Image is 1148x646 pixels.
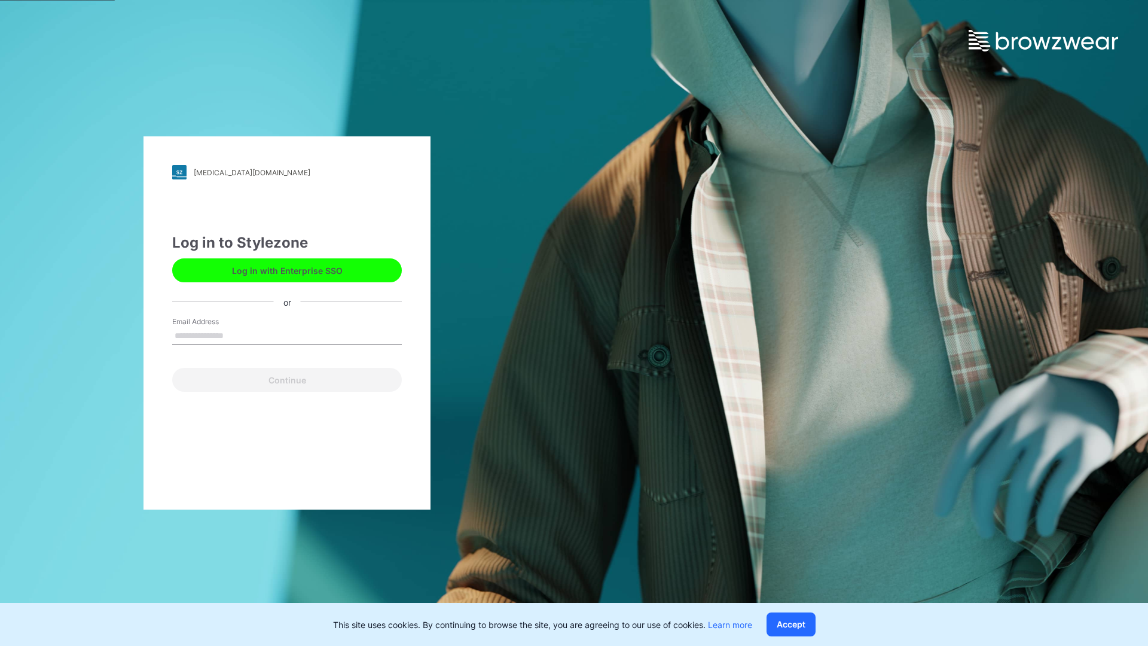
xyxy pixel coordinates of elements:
[172,165,187,179] img: stylezone-logo.562084cfcfab977791bfbf7441f1a819.svg
[172,232,402,254] div: Log in to Stylezone
[274,295,301,308] div: or
[172,165,402,179] a: [MEDICAL_DATA][DOMAIN_NAME]
[767,613,816,636] button: Accept
[969,30,1118,51] img: browzwear-logo.e42bd6dac1945053ebaf764b6aa21510.svg
[172,316,256,327] label: Email Address
[194,168,310,177] div: [MEDICAL_DATA][DOMAIN_NAME]
[333,618,752,631] p: This site uses cookies. By continuing to browse the site, you are agreeing to our use of cookies.
[172,258,402,282] button: Log in with Enterprise SSO
[708,620,752,630] a: Learn more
